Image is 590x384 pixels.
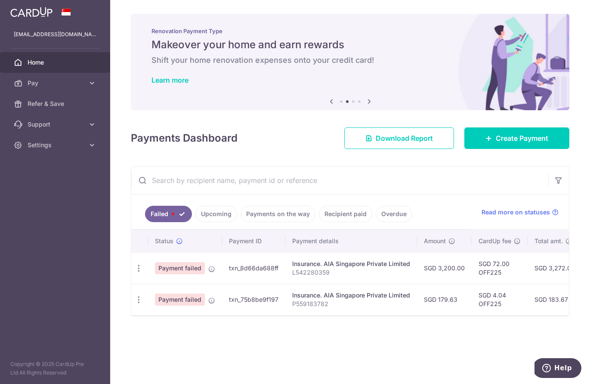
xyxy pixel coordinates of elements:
span: Payment failed [155,262,205,274]
p: [EMAIL_ADDRESS][DOMAIN_NAME] [14,30,96,39]
div: Insurance. AIA Singapore Private Limited [292,291,410,300]
span: Pay [28,79,84,87]
p: Renovation Payment Type [151,28,549,34]
h5: Makeover your home and earn rewards [151,38,549,52]
td: SGD 3,200.00 [417,252,472,284]
span: Payment failed [155,294,205,306]
span: Status [155,237,173,245]
input: Search by recipient name, payment id or reference [131,167,548,194]
a: Create Payment [464,127,569,149]
span: Home [28,58,84,67]
span: Create Payment [496,133,548,143]
a: Upcoming [195,206,237,222]
span: Settings [28,141,84,149]
h6: Shift your home renovation expenses onto your credit card! [151,55,549,65]
span: Amount [424,237,446,245]
th: Payment ID [222,230,285,252]
td: SGD 72.00 OFF225 [472,252,528,284]
img: CardUp [10,7,53,17]
td: SGD 4.04 OFF225 [472,284,528,315]
td: txn_75b8be9f197 [222,284,285,315]
img: Renovation banner [131,14,569,110]
th: Payment details [285,230,417,252]
span: Refer & Save [28,99,84,108]
span: Support [28,120,84,129]
td: SGD 179.63 [417,284,472,315]
span: Read more on statuses [482,208,550,217]
a: Overdue [376,206,412,222]
span: CardUp fee [479,237,511,245]
td: SGD 3,272.00 [528,252,582,284]
td: txn_8d66da688ff [222,252,285,284]
a: Read more on statuses [482,208,559,217]
span: Download Report [376,133,433,143]
a: Payments on the way [241,206,315,222]
a: Recipient paid [319,206,372,222]
a: Download Report [344,127,454,149]
a: Learn more [151,76,188,84]
td: SGD 183.67 [528,284,582,315]
span: Total amt. [534,237,563,245]
p: P559183782 [292,300,410,308]
p: L542280359 [292,268,410,277]
div: Insurance. AIA Singapore Private Limited [292,260,410,268]
a: Failed [145,206,192,222]
iframe: Opens a widget where you can find more information [534,358,581,380]
h4: Payments Dashboard [131,130,238,146]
